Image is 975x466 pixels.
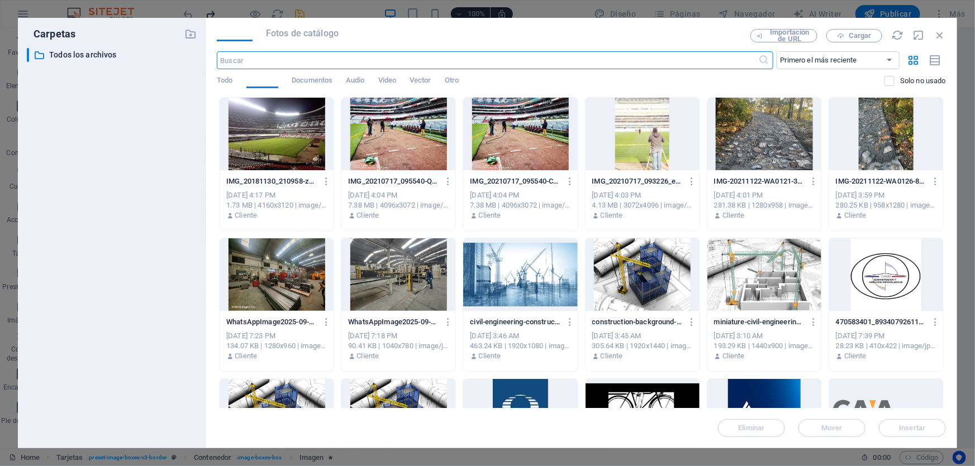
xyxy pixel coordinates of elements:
p: Todos los archivos [49,49,176,61]
div: 7.38 MB | 4096x3072 | image/jpeg [348,200,449,210]
p: Cliente [844,210,867,220]
div: [DATE] 3:59 PM [836,190,936,200]
div: ​ [27,48,29,62]
span: Todo [217,74,232,89]
i: Volver a cargar [891,29,903,41]
span: Archivos [217,27,253,40]
i: Minimizar [912,29,925,41]
div: 193.29 KB | 1440x900 | image/jpeg [714,341,815,351]
p: IMG-20211122-WA0121-3rBDLqUkDWxRNzJOZ2jaMg.jpg [714,176,805,186]
p: IMG_20210717_093226_edit_253246387444690-8sS39XBlbWDXATsqFEXTbQ.jpg [592,176,683,186]
button: Importación de URL [750,29,817,42]
div: [DATE] 3:45 AM [592,331,693,341]
button: Cargar [826,29,882,42]
div: 28.23 KB | 410x422 | image/jpeg [836,341,936,351]
span: Audio [346,74,364,89]
p: Cliente [235,210,257,220]
div: 463.24 KB | 1920x1080 | image/jpeg [470,341,570,351]
div: [DATE] 7:18 PM [348,331,449,341]
div: [DATE] 7:23 PM [226,331,327,341]
div: [DATE] 4:17 PM [226,190,327,200]
div: [DATE] 4:01 PM [714,190,815,200]
p: Solo muestra los archivos que no están usándose en el sitio web. Los archivos añadidos durante es... [900,76,946,86]
p: Cliente [844,351,867,361]
p: Cliente [722,351,745,361]
div: [DATE] 3:10 AM [714,331,815,341]
p: Cliente [479,351,501,361]
p: WhatsAppImage2025-09-30at10.39.041-n5K6flNRg4e_Beg_SAOrig.jpeg [226,317,317,327]
div: 305.64 KB | 1920x1440 | image/jpeg [592,341,693,351]
p: IMG_20181130_210958-zNQSaznYnpncn1nUo4v3bQ.jpg [226,176,317,186]
span: Fotos de catálogo [266,27,339,40]
p: IMG-20211122-WA0126-8OUHOPTgCkbXoAMR4xlT2A.jpg [836,176,926,186]
p: Cliente [601,210,623,220]
span: Otro [445,74,459,89]
p: Cliente [356,210,379,220]
p: miniature-civil-engineering-construction-model-lbkfpvrjtl43lcsm-IGCfZW7YOkt21BPWHNLPYg.jpg [714,317,805,327]
p: Cliente [235,351,257,361]
span: Documentos [292,74,332,89]
p: Cliente [356,351,379,361]
span: Imágenes [246,74,279,89]
div: [DATE] 3:46 AM [470,331,570,341]
div: 4.13 MB | 3072x4096 | image/jpeg [592,200,693,210]
p: civil-engineering-construction-site-blueprint-0x148xb5hbkabmqu-9Q5ir6v2GtS5gmTUmcHMBA.jpg [470,317,560,327]
p: WhatsAppImage2025-09-30at09.43.38-cRpIC3uir6AL9MUelKsdEg.jpeg [348,317,439,327]
p: Carpetas [27,27,75,41]
span: Vector [410,74,431,89]
p: IMG_20210717_095540-CpIox2NFzyOKptv7UkvY6Q.jpg [470,176,560,186]
div: 280.25 KB | 958x1280 | image/jpeg [836,200,936,210]
p: Cliente [601,351,623,361]
p: IMG_20210717_095540-Qa7q_PDBV66Vht_5f4A9QQ.jpg [348,176,439,186]
div: [DATE] 7:39 PM [836,331,936,341]
div: [DATE] 4:04 PM [470,190,570,200]
div: 7.38 MB | 4096x3072 | image/jpeg [470,200,570,210]
div: 1.73 MB | 4160x3120 | image/jpeg [226,200,327,210]
p: construction-background-zeht96yha7gxsdy1-D1rKlUwYvDqBaVB7yzE8xQ.jpg [592,317,683,327]
p: 470583401_893407926113412_2069034925229012582_n-ZtmQej4t6eHAIpD7TjHi8w.jpg [836,317,926,327]
div: [DATE] 4:03 PM [592,190,693,200]
i: Cerrar [934,29,946,41]
div: 90.41 KB | 1040x780 | image/jpeg [348,341,449,351]
span: Video [378,74,396,89]
span: Cargar [849,32,872,39]
span: Importación de URL [767,29,812,42]
p: Cliente [722,210,745,220]
div: 281.38 KB | 1280x958 | image/jpeg [714,200,815,210]
p: Cliente [479,210,501,220]
div: [DATE] 4:04 PM [348,190,449,200]
input: Buscar [217,51,758,69]
div: 134.07 KB | 1280x960 | image/jpeg [226,341,327,351]
i: Crear carpeta [184,28,197,40]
